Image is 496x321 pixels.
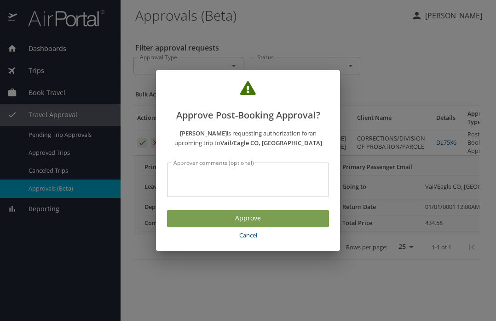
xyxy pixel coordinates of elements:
[220,139,322,147] strong: Vail/Eagle CO, [GEOGRAPHIC_DATA]
[167,227,329,243] button: Cancel
[167,81,329,123] h2: Approve Post-Booking Approval?
[180,129,227,137] strong: [PERSON_NAME]
[174,213,322,224] span: Approve
[171,230,325,241] span: Cancel
[167,129,329,148] p: is requesting authorization for an upcoming trip to
[167,210,329,228] button: Approve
